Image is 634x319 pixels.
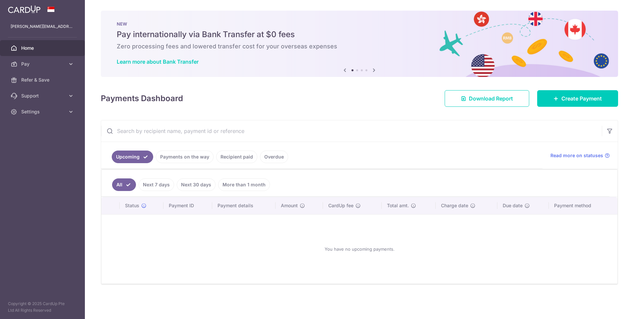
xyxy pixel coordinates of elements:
h4: Payments Dashboard [101,93,183,104]
img: CardUp [8,5,40,13]
a: Overdue [260,151,288,163]
th: Payment method [549,197,617,214]
a: Learn more about Bank Transfer [117,58,199,65]
p: NEW [117,21,602,27]
span: Read more on statuses [550,152,603,159]
span: Create Payment [561,95,602,102]
h5: Pay internationally via Bank Transfer at $0 fees [117,29,602,40]
span: Amount [281,202,298,209]
a: Next 7 days [139,178,174,191]
span: Refer & Save [21,77,65,83]
img: Bank transfer banner [101,11,618,77]
span: Charge date [441,202,468,209]
span: Pay [21,61,65,67]
a: Create Payment [537,90,618,107]
span: Download Report [469,95,513,102]
input: Search by recipient name, payment id or reference [101,120,602,142]
span: Total amt. [387,202,409,209]
a: Read more on statuses [550,152,610,159]
a: Next 30 days [177,178,216,191]
a: Download Report [445,90,529,107]
span: Status [125,202,139,209]
p: [PERSON_NAME][EMAIL_ADDRESS][DOMAIN_NAME] [11,23,74,30]
a: Recipient paid [216,151,257,163]
span: Support [21,93,65,99]
a: Payments on the way [156,151,214,163]
a: All [112,178,136,191]
span: Settings [21,108,65,115]
a: Upcoming [112,151,153,163]
span: CardUp fee [328,202,353,209]
a: More than 1 month [218,178,270,191]
h6: Zero processing fees and lowered transfer cost for your overseas expenses [117,42,602,50]
th: Payment details [212,197,276,214]
span: Home [21,45,65,51]
div: You have no upcoming payments. [109,220,609,278]
span: Due date [503,202,523,209]
th: Payment ID [163,197,212,214]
